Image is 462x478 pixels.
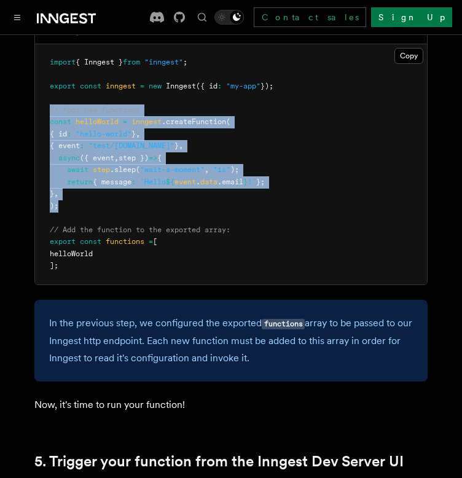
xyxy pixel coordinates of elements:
span: = [140,82,144,90]
button: Copy [394,48,423,64]
span: // Your new function: [50,106,140,114]
span: `Hello [140,178,166,186]
span: .email [217,178,243,186]
span: .sleep [110,165,136,174]
span: !` [248,178,256,186]
button: Find something... [195,10,209,25]
span: inngest [131,117,162,126]
span: ( [226,117,230,126]
span: "test/[DOMAIN_NAME]" [88,141,174,150]
span: , [136,130,140,138]
code: src/inngest/index.ts [45,27,131,36]
span: async [58,154,80,162]
span: "my-app" [226,82,260,90]
a: Contact sales [254,7,366,27]
span: event [174,178,196,186]
span: { Inngest } [76,58,123,66]
span: . [196,178,200,186]
span: functions [106,237,144,246]
span: } [50,189,54,198]
span: ({ id [196,82,217,90]
span: ${ [166,178,174,186]
span: , [54,189,58,198]
span: ]; [50,261,58,270]
span: helloWorld [76,117,119,126]
span: { message [93,178,131,186]
span: export [50,237,76,246]
span: inngest [106,82,136,90]
code: functions [262,319,305,329]
span: helloWorld [50,249,93,258]
span: // Add the function to the exported array: [50,225,230,234]
span: ({ event [80,154,114,162]
button: Toggle navigation [10,10,25,25]
span: : [80,141,84,150]
span: : [131,178,136,186]
span: { event [50,141,80,150]
span: "hello-world" [76,130,131,138]
span: } [174,141,179,150]
span: const [80,82,101,90]
span: }); [260,82,273,90]
span: return [67,178,93,186]
span: "1s" [213,165,230,174]
span: Inngest [166,82,196,90]
span: , [205,165,209,174]
span: = [123,117,127,126]
span: => [149,154,157,162]
span: step }) [119,154,149,162]
span: data [200,178,217,186]
a: Sign Up [371,7,452,27]
span: step [93,165,110,174]
a: 5. Trigger your function from the Inngest Dev Server UI [34,453,404,470]
span: } [243,178,248,186]
span: await [67,165,88,174]
span: "wait-a-moment" [140,165,205,174]
span: ); [230,165,239,174]
span: new [149,82,162,90]
span: , [179,141,183,150]
span: { [157,154,162,162]
span: ; [183,58,187,66]
p: Now, it's time to run your function! [34,396,428,413]
span: } [131,130,136,138]
button: Toggle dark mode [214,10,244,25]
span: const [50,117,71,126]
span: : [217,82,222,90]
span: }; [256,178,265,186]
span: import [50,58,76,66]
span: .createFunction [162,117,226,126]
span: : [67,130,71,138]
span: export [50,82,76,90]
p: In the previous step, we configured the exported array to be passed to our Inngest http endpoint.... [49,315,413,367]
span: , [114,154,119,162]
span: "inngest" [144,58,183,66]
span: ( [136,165,140,174]
span: = [149,237,153,246]
span: ); [50,202,58,210]
span: const [80,237,101,246]
span: { id [50,130,67,138]
span: from [123,58,140,66]
span: [ [153,237,157,246]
